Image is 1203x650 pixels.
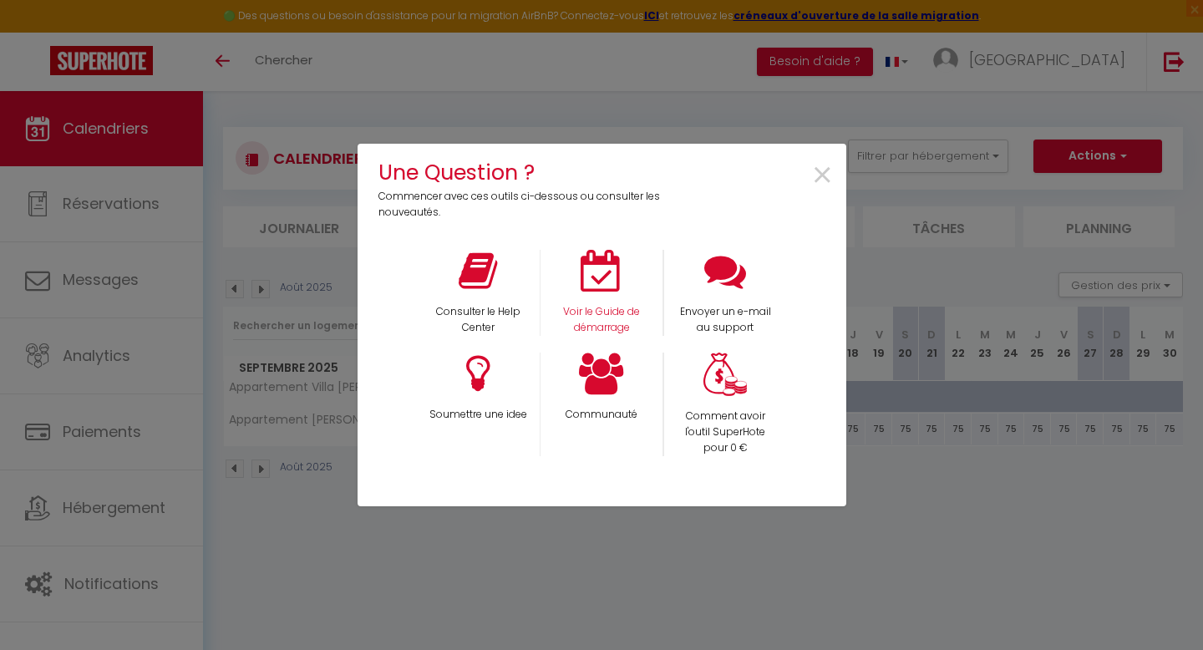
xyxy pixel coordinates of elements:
[811,150,834,202] span: ×
[378,156,672,189] h4: Une Question ?
[551,407,652,423] p: Communauté
[675,409,776,456] p: Comment avoir l'outil SuperHote pour 0 €
[427,407,529,423] p: Soumettre une idee
[551,304,652,336] p: Voir le Guide de démarrage
[675,304,776,336] p: Envoyer un e-mail au support
[378,189,672,221] p: Commencer avec ces outils ci-dessous ou consulter les nouveautés.
[13,7,63,57] button: Ouvrir le widget de chat LiveChat
[811,157,834,195] button: Close
[703,353,747,397] img: Money bag
[427,304,529,336] p: Consulter le Help Center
